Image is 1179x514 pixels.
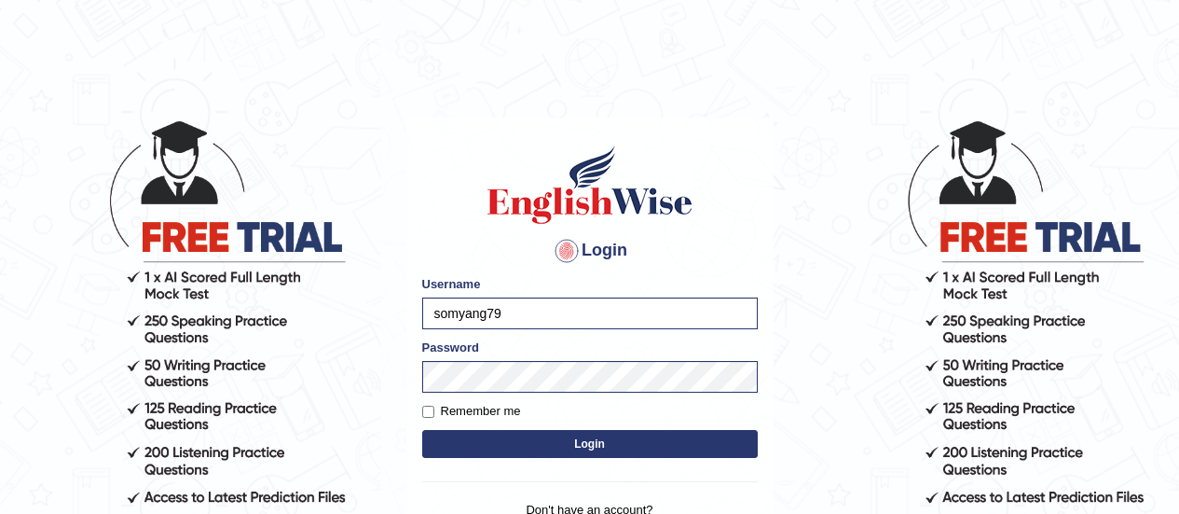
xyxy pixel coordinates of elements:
button: Login [422,430,758,458]
h4: Login [422,236,758,266]
img: Logo of English Wise sign in for intelligent practice with AI [484,143,696,227]
label: Password [422,339,479,356]
label: Username [422,275,481,293]
input: Remember me [422,406,434,418]
label: Remember me [422,402,521,421]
